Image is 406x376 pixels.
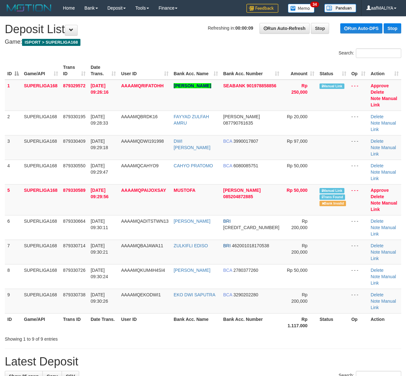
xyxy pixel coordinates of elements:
span: Copy 462001018170538 to clipboard [232,243,269,248]
td: 1 [5,80,21,111]
label: Search: [339,48,401,58]
a: Note [371,299,380,304]
a: Note [371,249,380,255]
th: Op: activate to sort column ascending [349,61,368,80]
td: 7 [5,240,21,264]
a: [PERSON_NAME] [174,268,210,273]
a: Stop [384,23,401,33]
span: Rp 97,000 [287,139,308,144]
th: Game/API: activate to sort column ascending [21,61,61,80]
td: SUPERLIGA168 [21,289,61,313]
span: [DATE] 09:29:47 [91,163,108,175]
a: Delete [371,114,383,119]
a: Note [371,200,380,206]
img: panduan.png [324,4,356,12]
span: Refreshing in: [208,25,253,31]
th: Op [349,313,368,331]
td: - - - [349,160,368,184]
h1: Latest Deposit [5,355,401,368]
span: [DATE] 09:30:24 [91,268,108,279]
th: Action: activate to sort column ascending [368,61,401,80]
td: 6 [5,215,21,240]
td: SUPERLIGA168 [21,160,61,184]
span: 879330589 [63,188,86,193]
strong: 00:00:09 [235,25,253,31]
a: Delete [371,163,383,168]
th: User ID: activate to sort column ascending [118,61,171,80]
span: Manually Linked [320,83,344,89]
span: BCA [223,268,232,273]
span: BRI [223,243,230,248]
th: Bank Acc. Name [171,313,221,331]
td: - - - [349,135,368,160]
span: SEABANK [223,83,245,88]
a: Note [371,120,380,126]
span: 879330195 [63,114,86,119]
a: Manual Link [371,96,397,107]
td: 9 [5,289,21,313]
td: - - - [349,80,368,111]
span: Copy 3990017807 to clipboard [233,139,258,144]
h4: Game: [5,39,401,45]
a: Manual Link [371,299,396,310]
span: AAAAMQEKODWI1 [121,292,161,297]
span: 879330738 [63,292,86,297]
span: AAAAMQKUM4H4SI4 [121,268,165,273]
th: Date Trans. [88,313,118,331]
img: Feedback.jpg [246,4,278,13]
span: [DATE] 09:30:26 [91,292,108,304]
td: - - - [349,289,368,313]
a: Delete [371,292,383,297]
span: 879330550 [63,163,86,168]
a: CAHYO PRATOMO [174,163,213,168]
span: BRI [223,219,230,224]
span: Copy 087790761635 to clipboard [223,120,253,126]
span: Rp 250,000 [291,83,308,95]
a: Delete [371,139,383,144]
a: [PERSON_NAME] [174,83,211,88]
span: BCA [223,163,232,168]
th: ID [5,313,21,331]
span: [DATE] 09:29:56 [91,188,109,199]
span: BCA [223,139,232,144]
a: Manual Link [371,170,396,181]
th: Date Trans.: activate to sort column ascending [88,61,118,80]
a: Manual Link [371,200,397,212]
a: Manual Link [371,120,396,132]
td: - - - [349,215,368,240]
th: Rp 1.117.000 [282,313,317,331]
th: ID: activate to sort column descending [5,61,21,80]
td: 2 [5,111,21,135]
a: Approve [371,188,389,193]
td: SUPERLIGA168 [21,80,61,111]
span: Copy 3290202280 to clipboard [233,292,258,297]
a: Run Auto-DPS [340,23,382,33]
td: - - - [349,264,368,289]
td: SUPERLIGA168 [21,215,61,240]
th: Action [368,313,401,331]
span: Rp 20,000 [287,114,308,119]
td: SUPERLIGA168 [21,264,61,289]
span: 879330714 [63,243,86,248]
a: Delete [371,194,384,199]
th: Amount: activate to sort column ascending [282,61,317,80]
span: AAAAMQADITSTWN13 [121,219,169,224]
a: Stop [311,23,329,34]
td: - - - [349,184,368,215]
th: Bank Acc. Name: activate to sort column ascending [171,61,221,80]
td: SUPERLIGA168 [21,240,61,264]
span: AAAAMQBRDK16 [121,114,157,119]
th: Bank Acc. Number: activate to sort column ascending [221,61,282,80]
a: Manual Link [371,225,396,236]
td: SUPERLIGA168 [21,184,61,215]
span: Copy 6080085751 to clipboard [233,163,258,168]
span: Similar transaction found [320,194,345,200]
div: Showing 1 to 9 of 9 entries [5,333,164,342]
a: Note [371,96,380,101]
span: [DATE] 09:26:16 [91,83,109,95]
h1: Deposit List [5,23,401,36]
td: - - - [349,111,368,135]
span: [DATE] 09:29:18 [91,139,108,150]
a: Delete [371,243,383,248]
a: MUSTOFA [174,188,195,193]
